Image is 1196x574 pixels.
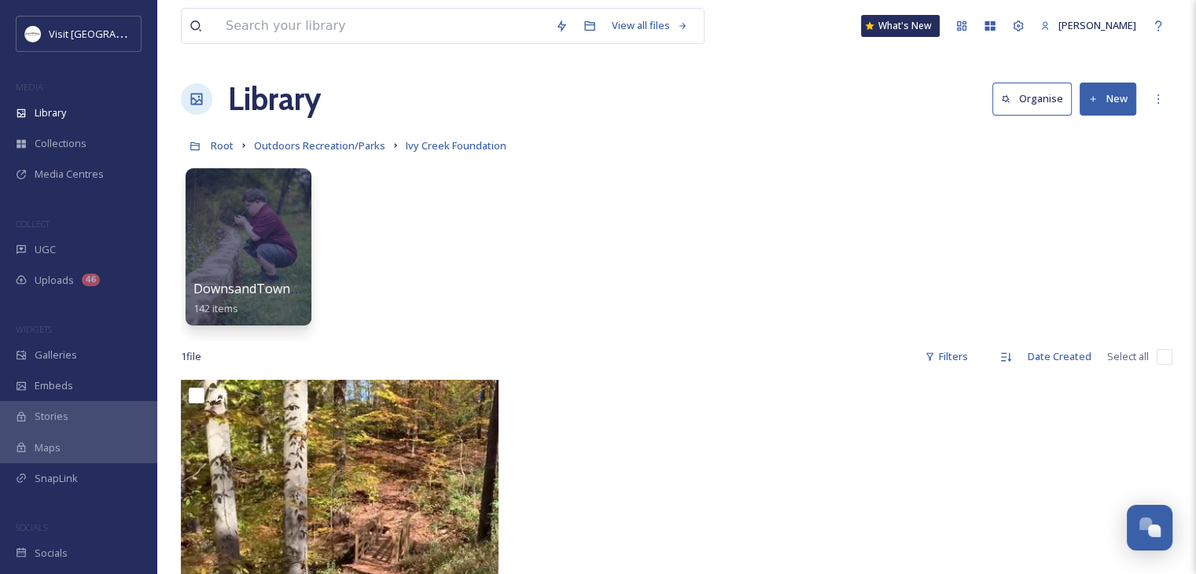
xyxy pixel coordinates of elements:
div: Date Created [1020,341,1099,372]
span: Ivy Creek Foundation [406,138,506,153]
span: Collections [35,136,86,151]
a: What's New [861,15,940,37]
button: New [1080,83,1136,115]
span: MEDIA [16,81,43,93]
img: Circle%20Logo.png [25,26,41,42]
input: Search your library [218,9,547,43]
a: Outdoors Recreation/Parks [254,136,385,155]
span: Root [211,138,234,153]
button: Organise [992,83,1072,115]
span: Uploads [35,273,74,288]
span: Stories [35,409,68,424]
a: View all files [604,10,696,41]
span: Select all [1107,349,1149,364]
span: DownsandTowns [Ivy Creek Foundation] [193,280,433,297]
span: [PERSON_NAME] [1058,18,1136,32]
a: Library [228,75,321,123]
span: Media Centres [35,167,104,182]
span: Library [35,105,66,120]
span: SnapLink [35,471,78,486]
span: SOCIALS [16,521,47,533]
a: Ivy Creek Foundation [406,136,506,155]
span: Visit [GEOGRAPHIC_DATA] [49,26,171,41]
button: Open Chat [1127,505,1172,550]
span: Socials [35,546,68,561]
span: UGC [35,242,56,257]
a: DownsandTowns [Ivy Creek Foundation]142 items [193,281,433,315]
span: Embeds [35,378,73,393]
span: COLLECT [16,218,50,230]
a: [PERSON_NAME] [1032,10,1144,41]
span: Maps [35,440,61,455]
span: 142 items [193,301,238,315]
span: 1 file [181,349,201,364]
span: Galleries [35,348,77,362]
div: Filters [917,341,976,372]
a: Root [211,136,234,155]
span: Outdoors Recreation/Parks [254,138,385,153]
span: WIDGETS [16,323,52,335]
div: 46 [82,274,100,286]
